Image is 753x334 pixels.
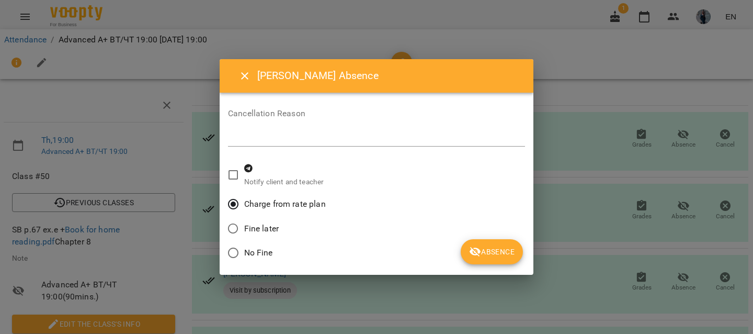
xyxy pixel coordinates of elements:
[228,109,525,118] label: Cancellation Reason
[244,177,324,187] p: Notify client and teacher
[232,63,257,88] button: Close
[244,198,326,210] span: Charge from rate plan
[244,222,279,235] span: Fine later
[469,246,515,258] span: Absence
[461,239,523,264] button: Absence
[257,68,521,84] h6: [PERSON_NAME] Absence
[244,247,273,259] span: No Fine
